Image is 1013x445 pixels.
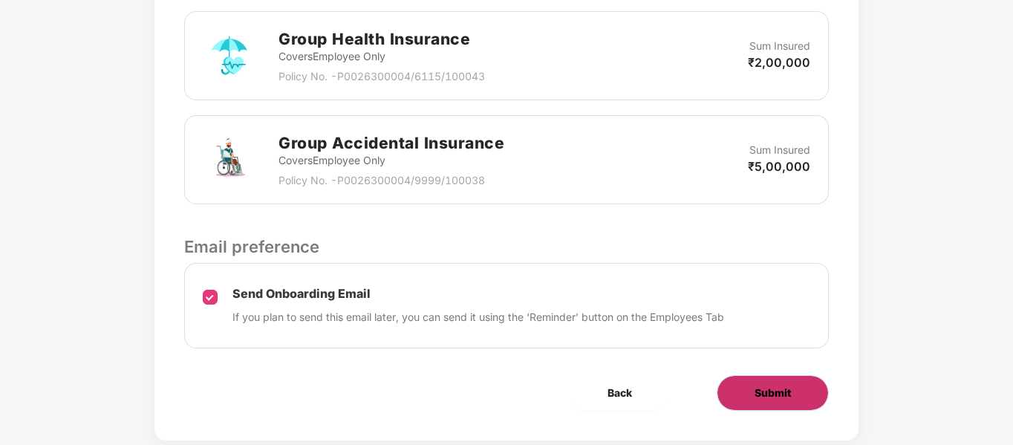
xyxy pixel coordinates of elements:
[570,375,669,411] button: Back
[279,27,485,51] h2: Group Health Insurance
[608,385,632,401] span: Back
[232,309,724,325] p: If you plan to send this email later, you can send it using the ‘Reminder’ button on the Employee...
[203,29,256,82] img: svg+xml;base64,PHN2ZyB4bWxucz0iaHR0cDovL3d3dy53My5vcmcvMjAwMC9zdmciIHdpZHRoPSI3MiIgaGVpZ2h0PSI3Mi...
[203,133,256,186] img: svg+xml;base64,PHN2ZyB4bWxucz0iaHR0cDovL3d3dy53My5vcmcvMjAwMC9zdmciIHdpZHRoPSI3MiIgaGVpZ2h0PSI3Mi...
[717,375,829,411] button: Submit
[184,234,828,259] p: Email preference
[748,54,810,71] p: ₹2,00,000
[755,385,791,401] span: Submit
[279,152,504,169] p: Covers Employee Only
[748,158,810,175] p: ₹5,00,000
[749,142,810,158] p: Sum Insured
[279,48,485,65] p: Covers Employee Only
[279,172,504,189] p: Policy No. - P0026300004/9999/100038
[232,286,724,302] p: Send Onboarding Email
[749,38,810,54] p: Sum Insured
[279,131,504,155] h2: Group Accidental Insurance
[279,68,485,85] p: Policy No. - P0026300004/6115/100043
